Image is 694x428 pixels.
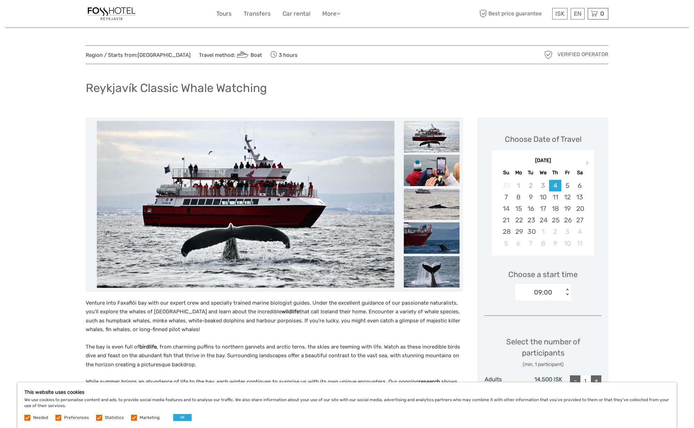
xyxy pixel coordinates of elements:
[17,382,677,428] div: We use cookies to personalise content and ads, to provide social media features and to analyse ou...
[573,238,586,249] div: Choose Saturday, October 11th, 2025
[573,180,586,191] div: Choose Saturday, September 6th, 2025
[512,203,525,214] div: Choose Monday, September 15th, 2025
[583,159,594,170] button: Next Month
[599,10,605,17] span: 0
[537,168,549,177] div: We
[561,214,573,226] div: Choose Friday, September 26th, 2025
[33,415,48,421] label: Needed
[549,203,561,214] div: Choose Thursday, September 18th, 2025
[564,289,570,296] div: < >
[561,238,573,249] div: Choose Friday, October 10th, 2025
[512,180,525,191] div: Not available Monday, September 1st, 2025
[500,168,512,177] div: Su
[173,414,192,421] button: OK
[10,12,79,18] p: We're away right now. Please check back later!
[534,288,552,297] div: 09:00
[525,168,537,177] div: Tu
[404,155,460,186] img: a4e4f68229304a8c94a437cd436454c4_slider_thumbnail.jpeg
[549,168,561,177] div: Th
[561,168,573,177] div: Fr
[24,389,670,395] h5: This website uses cookies
[404,189,460,220] img: af85db80b42c4fe2897138f33390769b_slider_thumbnail.jpeg
[537,191,549,203] div: Choose Wednesday, September 10th, 2025
[500,191,512,203] div: Choose Sunday, September 7th, 2025
[512,168,525,177] div: Mo
[573,203,586,214] div: Choose Saturday, September 20th, 2025
[216,9,232,19] a: Tours
[478,8,550,20] span: Best price guarantee
[537,203,549,214] div: Choose Wednesday, September 17th, 2025
[512,214,525,226] div: Choose Monday, September 22nd, 2025
[404,256,460,288] img: 5014699b04624522a2903aa98f2f6c9d_slider_thumbnail.jpeg
[524,375,563,390] div: 14.500 ISK
[86,5,137,22] img: 1357-20722262-a0dc-4fd2-8fc5-b62df901d176_logo_small.jpg
[561,180,573,191] div: Choose Friday, September 5th, 2025
[80,11,88,19] button: Open LiveChat chat widget
[505,134,581,145] div: Choose Date of Travel
[561,226,573,237] div: Choose Friday, October 3rd, 2025
[485,361,601,368] div: (min. 1 participant)
[500,180,512,191] div: Not available Sunday, August 31st, 2025
[283,9,310,19] a: Car rental
[485,375,524,390] div: Adults
[512,238,525,249] div: Choose Monday, October 6th, 2025
[282,308,299,315] strong: wildlife
[86,299,463,334] p: Venture into Faxaflói bay with our expert crew and specially trained marine biologist guides. Und...
[500,238,512,249] div: Choose Sunday, October 5th, 2025
[570,375,580,386] div: -
[494,180,592,249] div: month 2025-09
[97,121,394,288] img: 7aee5af0ef2b436ab03a672e54ff506b_main_slider.jpeg
[86,81,267,95] h1: Reykjavík Classic Whale Watching
[270,50,298,60] span: 3 hours
[86,377,463,395] p: While summer brings an abundance of life to the bay, each winter continues to surprise us with it...
[549,226,561,237] div: Choose Thursday, October 2nd, 2025
[525,191,537,203] div: Choose Tuesday, September 9th, 2025
[549,214,561,226] div: Choose Thursday, September 25th, 2025
[537,180,549,191] div: Not available Wednesday, September 3rd, 2025
[419,379,440,385] strong: research
[555,10,564,17] span: ISK
[525,214,537,226] div: Choose Tuesday, September 23rd, 2025
[525,238,537,249] div: Choose Tuesday, October 7th, 2025
[549,238,561,249] div: Choose Thursday, October 9th, 2025
[404,222,460,254] img: 15ba41c5c221472397c0596014bbb5b0_slider_thumbnail.jpeg
[537,214,549,226] div: Choose Wednesday, September 24th, 2025
[500,226,512,237] div: Choose Sunday, September 28th, 2025
[86,52,191,59] span: Region / Starts from:
[561,191,573,203] div: Choose Friday, September 12th, 2025
[138,52,191,58] a: [GEOGRAPHIC_DATA]
[561,203,573,214] div: Choose Friday, September 19th, 2025
[525,180,537,191] div: Not available Tuesday, September 2nd, 2025
[512,191,525,203] div: Choose Monday, September 8th, 2025
[105,415,124,421] label: Statistics
[573,168,586,177] div: Sa
[139,344,157,350] strong: birdlife
[86,343,463,369] p: The bay is even full of , from charming puffins to northern gannets and arctic terns, the skies a...
[512,226,525,237] div: Choose Monday, September 29th, 2025
[573,226,586,237] div: Choose Saturday, October 4th, 2025
[557,51,608,58] span: Verified Operator
[525,203,537,214] div: Choose Tuesday, September 16th, 2025
[235,52,262,58] a: Boat
[492,157,594,165] div: [DATE]
[549,180,561,191] div: Choose Thursday, September 4th, 2025
[199,50,262,60] span: Travel method:
[571,8,585,20] div: EN
[508,269,578,280] span: Choose a start time
[549,191,561,203] div: Choose Thursday, September 11th, 2025
[525,226,537,237] div: Choose Tuesday, September 30th, 2025
[244,9,271,19] a: Transfers
[140,415,160,421] label: Marketing
[500,203,512,214] div: Choose Sunday, September 14th, 2025
[591,375,601,386] div: +
[485,336,601,368] div: Select the number of participants
[537,238,549,249] div: Choose Wednesday, October 8th, 2025
[573,191,586,203] div: Choose Saturday, September 13th, 2025
[500,214,512,226] div: Choose Sunday, September 21st, 2025
[404,121,460,152] img: 7aee5af0ef2b436ab03a672e54ff506b_slider_thumbnail.jpeg
[322,9,340,19] a: More
[537,226,549,237] div: Choose Wednesday, October 1st, 2025
[64,415,89,421] label: Preferences
[543,49,554,60] img: verified_operator_grey_128.png
[573,214,586,226] div: Choose Saturday, September 27th, 2025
